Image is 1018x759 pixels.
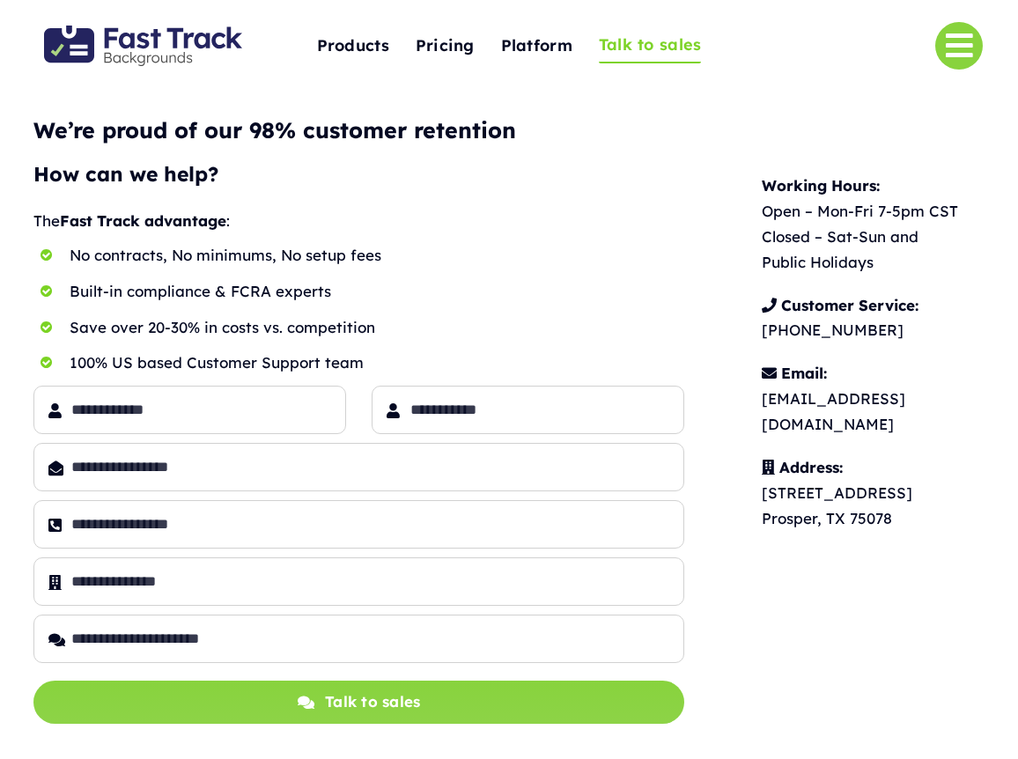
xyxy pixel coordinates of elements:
[416,33,475,60] span: Pricing
[416,27,475,65] a: Pricing
[70,350,685,376] div: 100% US based Customer Support team
[762,455,965,532] p: [STREET_ADDRESS] Prosper, TX 75078
[70,243,685,269] div: No contracts, No minimums, No setup fees
[33,209,684,234] p: The :
[762,293,965,344] p: [PHONE_NUMBER]
[762,173,965,276] p: Open – Mon-Fri 7-5pm CST Closed – Sat-Sun and Public Holidays
[325,689,420,715] span: Talk to sales
[33,161,218,187] strong: How can we help?
[33,116,516,144] strong: We’re proud of our 98% customer retention
[599,28,702,64] a: Talk to sales
[599,32,702,59] span: Talk to sales
[501,27,572,65] a: Platform
[781,364,827,382] b: Email:
[317,33,389,60] span: Products
[33,681,684,724] button: Talk to sales
[272,2,746,90] nav: One Page
[70,315,685,341] p: Save over 20-30% in costs vs. competition
[779,458,843,476] b: Address:
[44,26,242,66] img: Fast Track Backgrounds Logo
[501,33,572,60] span: Platform
[70,279,685,305] p: Built-in compliance & FCRA experts
[44,24,242,42] a: Fast Track Backgrounds Logo
[781,296,918,314] b: Customer Service:
[60,211,226,230] b: Fast Track advantage
[762,361,965,438] p: [EMAIL_ADDRESS][DOMAIN_NAME]
[762,176,880,195] b: Working Hours:
[935,22,983,70] a: Link to #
